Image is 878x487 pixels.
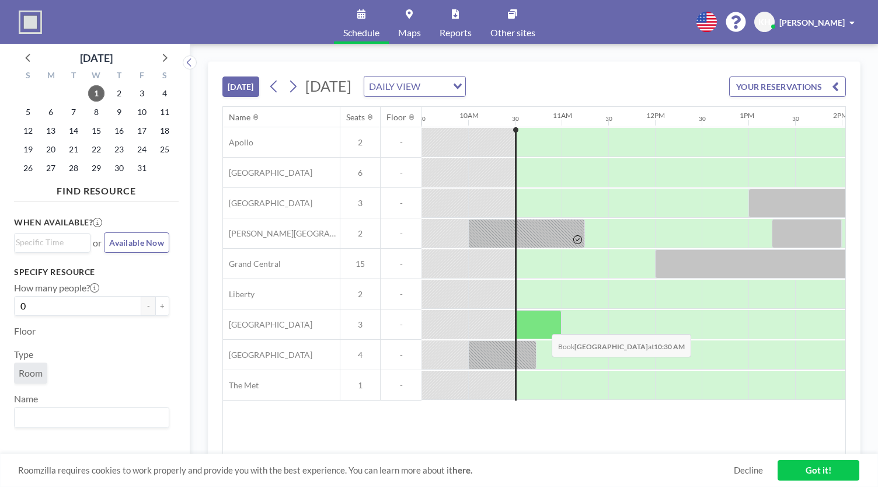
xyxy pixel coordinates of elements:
[20,104,36,120] span: Sunday, October 5, 2025
[343,28,379,37] span: Schedule
[381,259,421,269] span: -
[340,289,380,300] span: 2
[223,350,312,360] span: [GEOGRAPHIC_DATA]
[88,160,104,176] span: Wednesday, October 29, 2025
[80,50,113,66] div: [DATE]
[833,111,848,120] div: 2PM
[65,160,82,176] span: Tuesday, October 28, 2025
[141,296,155,316] button: -
[340,380,380,391] span: 1
[340,137,380,148] span: 2
[134,85,150,102] span: Friday, October 3, 2025
[88,85,104,102] span: Wednesday, October 1, 2025
[734,465,763,476] a: Decline
[153,69,176,84] div: S
[779,18,845,27] span: [PERSON_NAME]
[43,160,59,176] span: Monday, October 27, 2025
[419,115,426,123] div: 30
[88,123,104,139] span: Wednesday, October 15, 2025
[440,28,472,37] span: Reports
[130,69,153,84] div: F
[40,69,62,84] div: M
[340,259,380,269] span: 15
[305,77,351,95] span: [DATE]
[62,69,85,84] div: T
[490,28,535,37] span: Other sites
[459,111,479,120] div: 10AM
[729,76,846,97] button: YOUR RESERVATIONS
[223,380,259,391] span: The Met
[14,393,38,405] label: Name
[65,141,82,158] span: Tuesday, October 21, 2025
[223,228,340,239] span: [PERSON_NAME][GEOGRAPHIC_DATA]
[381,198,421,208] span: -
[15,234,90,251] div: Search for option
[20,160,36,176] span: Sunday, October 26, 2025
[340,319,380,330] span: 3
[19,11,42,34] img: organization-logo
[340,350,380,360] span: 4
[778,460,859,481] a: Got it!
[553,111,572,120] div: 11AM
[156,104,173,120] span: Saturday, October 11, 2025
[223,319,312,330] span: [GEOGRAPHIC_DATA]
[88,141,104,158] span: Wednesday, October 22, 2025
[646,111,665,120] div: 12PM
[229,112,250,123] div: Name
[18,465,734,476] span: Roomzilla requires cookies to work properly and provide you with the best experience. You can lea...
[85,69,108,84] div: W
[65,104,82,120] span: Tuesday, October 7, 2025
[699,115,706,123] div: 30
[381,228,421,239] span: -
[424,79,446,94] input: Search for option
[386,112,406,123] div: Floor
[16,236,83,249] input: Search for option
[111,104,127,120] span: Thursday, October 9, 2025
[43,104,59,120] span: Monday, October 6, 2025
[14,282,99,294] label: How many people?
[223,289,255,300] span: Liberty
[340,198,380,208] span: 3
[93,237,102,249] span: or
[109,238,164,248] span: Available Now
[792,115,799,123] div: 30
[43,123,59,139] span: Monday, October 13, 2025
[758,17,771,27] span: KH
[111,141,127,158] span: Thursday, October 23, 2025
[65,123,82,139] span: Tuesday, October 14, 2025
[364,76,465,96] div: Search for option
[223,259,281,269] span: Grand Central
[134,123,150,139] span: Friday, October 17, 2025
[223,198,312,208] span: [GEOGRAPHIC_DATA]
[14,267,169,277] h3: Specify resource
[156,123,173,139] span: Saturday, October 18, 2025
[156,141,173,158] span: Saturday, October 25, 2025
[111,160,127,176] span: Thursday, October 30, 2025
[222,76,259,97] button: [DATE]
[381,289,421,300] span: -
[381,319,421,330] span: -
[552,334,691,357] span: Book at
[155,296,169,316] button: +
[107,69,130,84] div: T
[17,69,40,84] div: S
[574,342,648,351] b: [GEOGRAPHIC_DATA]
[381,350,421,360] span: -
[223,168,312,178] span: [GEOGRAPHIC_DATA]
[340,228,380,239] span: 2
[223,137,253,148] span: Apollo
[111,85,127,102] span: Thursday, October 2, 2025
[381,137,421,148] span: -
[104,232,169,253] button: Available Now
[740,111,754,120] div: 1PM
[134,141,150,158] span: Friday, October 24, 2025
[20,123,36,139] span: Sunday, October 12, 2025
[156,85,173,102] span: Saturday, October 4, 2025
[19,367,43,378] span: Room
[654,342,685,351] b: 10:30 AM
[20,141,36,158] span: Sunday, October 19, 2025
[134,160,150,176] span: Friday, October 31, 2025
[16,410,162,425] input: Search for option
[14,349,33,360] label: Type
[14,180,179,197] h4: FIND RESOURCE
